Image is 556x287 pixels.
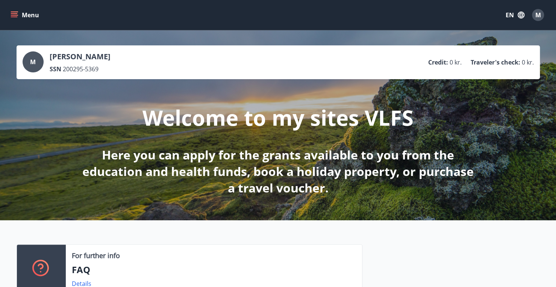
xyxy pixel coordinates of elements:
[529,6,547,24] button: M
[72,251,120,260] p: For further info
[428,58,448,66] p: Credit :
[142,103,414,132] p: Welcome to my sites VLFS
[503,8,527,22] button: EN
[450,58,462,66] span: 0 kr.
[522,58,534,66] span: 0 kr.
[535,11,541,19] span: M
[50,65,61,73] p: SSN
[9,8,42,22] button: menu
[72,263,356,276] p: FAQ
[80,147,477,196] p: Here you can apply for the grants available to you from the education and health funds, book a ho...
[471,58,520,66] p: Traveler's check :
[50,51,111,62] p: [PERSON_NAME]
[63,65,98,73] span: 200295-5369
[30,58,36,66] span: M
